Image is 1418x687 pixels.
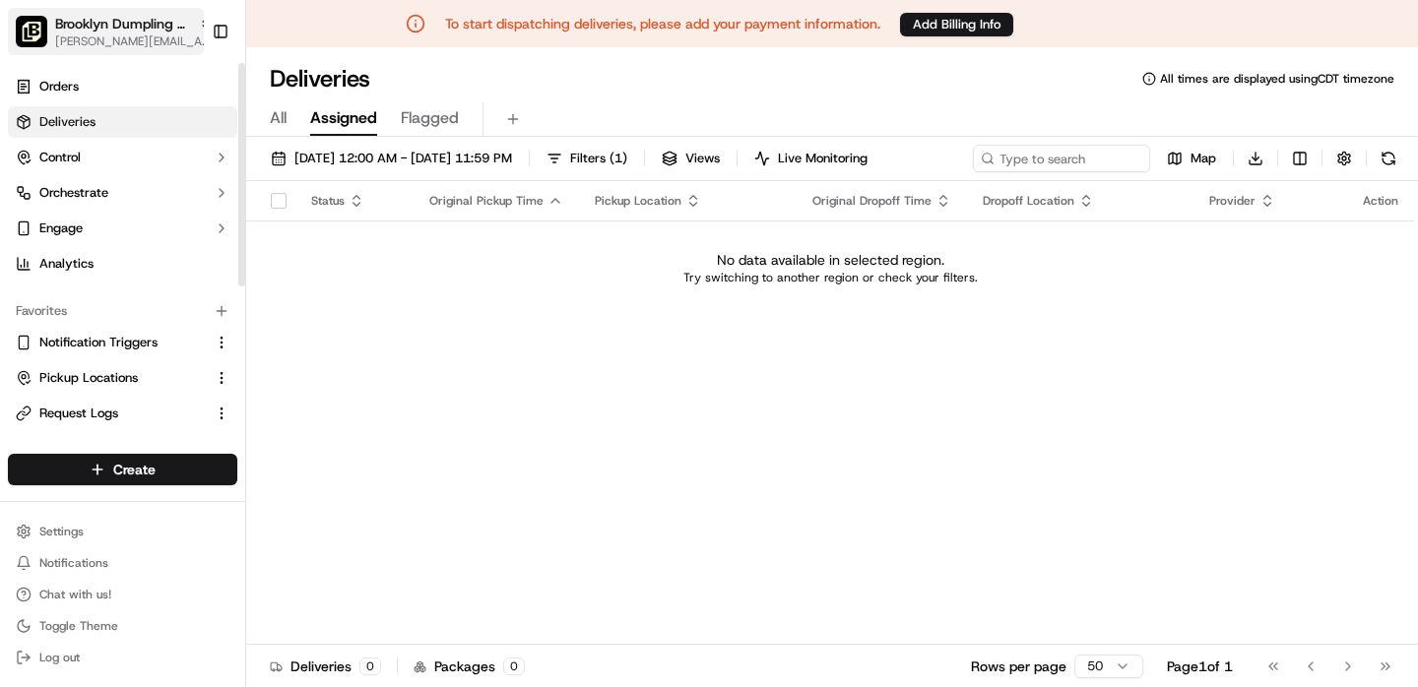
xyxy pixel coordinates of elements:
[570,150,627,167] span: Filters
[8,177,237,209] button: Orchestrate
[163,358,170,374] span: •
[39,334,158,351] span: Notification Triggers
[39,219,83,237] span: Engage
[20,442,35,458] div: 📗
[538,145,636,172] button: Filters(1)
[20,20,59,59] img: Nash
[414,656,525,676] div: Packages
[812,193,932,209] span: Original Dropoff Time
[8,549,237,577] button: Notifications
[1209,193,1256,209] span: Provider
[8,644,237,671] button: Log out
[1160,71,1394,87] span: All times are displayed using CDT timezone
[12,432,159,468] a: 📗Knowledge Base
[971,656,1066,676] p: Rows per page
[8,142,237,173] button: Control
[8,106,237,138] a: Deliveries
[8,362,237,394] button: Pickup Locations
[1375,145,1402,172] button: Refresh
[310,106,377,130] span: Assigned
[159,432,324,468] a: 💻API Documentation
[262,145,521,172] button: [DATE] 12:00 AM - [DATE] 11:59 PM
[8,518,237,545] button: Settings
[685,150,720,167] span: Views
[305,252,358,276] button: See all
[653,145,729,172] button: Views
[8,71,237,102] a: Orders
[39,405,118,422] span: Request Logs
[39,78,79,95] span: Orders
[61,358,160,374] span: [PERSON_NAME]
[595,193,681,209] span: Pickup Location
[8,398,237,429] button: Request Logs
[16,334,206,351] a: Notification Triggers
[335,194,358,218] button: Start new chat
[8,454,237,485] button: Create
[683,270,978,285] p: Try switching to another region or check your filters.
[39,255,94,273] span: Analytics
[39,587,111,602] span: Chat with us!
[174,358,215,374] span: [DATE]
[900,13,1013,36] button: Add Billing Info
[778,150,868,167] span: Live Monitoring
[55,14,191,33] button: Brooklyn Dumpling - [GEOGRAPHIC_DATA]
[717,250,944,270] p: No data available in selected region.
[445,14,880,33] p: To start dispatching deliveries, please add your payment information.
[973,145,1150,172] input: Type to search
[20,79,358,110] p: Welcome 👋
[39,650,80,665] span: Log out
[8,248,237,280] a: Analytics
[983,193,1074,209] span: Dropoff Location
[39,369,138,387] span: Pickup Locations
[401,106,459,130] span: Flagged
[8,581,237,608] button: Chat with us!
[166,442,182,458] div: 💻
[89,208,271,223] div: We're available if you need us!
[39,149,81,166] span: Control
[41,188,77,223] img: 4037041995827_4c49e92c6e3ed2e3ec13_72.png
[270,106,287,130] span: All
[186,440,316,460] span: API Documentation
[39,524,84,539] span: Settings
[89,188,323,208] div: Start new chat
[1167,656,1233,676] div: Page 1 of 1
[51,127,354,148] input: Got a question? Start typing here...
[16,405,206,422] a: Request Logs
[39,184,108,202] span: Orchestrate
[359,657,381,675] div: 0
[1158,145,1225,172] button: Map
[20,340,51,371] img: Ami Wang
[8,327,237,358] button: Notification Triggers
[610,150,627,167] span: ( 1 )
[429,193,544,209] span: Original Pickup Time
[503,657,525,675] div: 0
[20,286,51,318] img: Tiffany Volk
[270,656,381,676] div: Deliveries
[39,113,96,131] span: Deliveries
[20,256,132,272] div: Past conversations
[20,188,55,223] img: 1736555255976-a54dd68f-1ca7-489b-9aae-adbdc363a1c4
[16,16,47,47] img: Brooklyn Dumpling - Miami Central
[174,305,215,321] span: [DATE]
[1363,193,1398,209] div: Action
[61,305,160,321] span: [PERSON_NAME]
[8,213,237,244] button: Engage
[8,295,237,327] div: Favorites
[900,12,1013,36] a: Add Billing Info
[8,612,237,640] button: Toggle Theme
[113,460,156,479] span: Create
[163,305,170,321] span: •
[55,33,213,49] button: [PERSON_NAME][EMAIL_ADDRESS][DOMAIN_NAME]
[39,440,151,460] span: Knowledge Base
[139,487,238,503] a: Powered byPylon
[294,150,512,167] span: [DATE] 12:00 AM - [DATE] 11:59 PM
[270,63,370,94] h1: Deliveries
[196,488,238,503] span: Pylon
[311,193,345,209] span: Status
[1191,150,1216,167] span: Map
[8,8,204,55] button: Brooklyn Dumpling - Miami CentralBrooklyn Dumpling - [GEOGRAPHIC_DATA][PERSON_NAME][EMAIL_ADDRESS...
[39,618,118,634] span: Toggle Theme
[745,145,876,172] button: Live Monitoring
